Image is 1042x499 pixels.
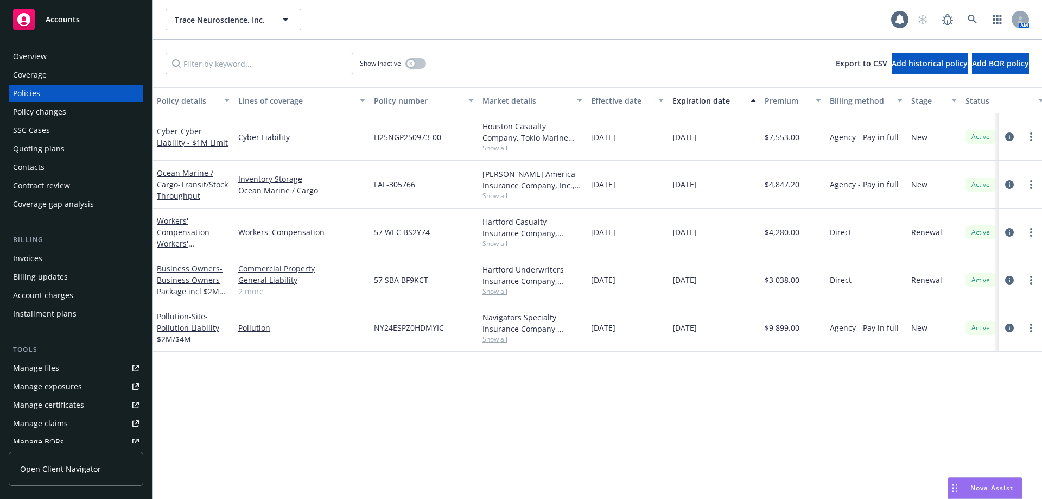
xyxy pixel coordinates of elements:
[591,131,615,143] span: [DATE]
[20,463,101,475] span: Open Client Navigator
[965,95,1032,106] div: Status
[962,9,983,30] a: Search
[836,53,887,74] button: Export to CSV
[972,53,1029,74] button: Add BOR policy
[13,415,68,432] div: Manage claims
[970,180,992,190] span: Active
[234,87,370,113] button: Lines of coverage
[9,359,143,377] a: Manage files
[9,305,143,323] a: Installment plans
[765,322,799,333] span: $9,899.00
[825,87,907,113] button: Billing method
[765,274,799,286] span: $3,038.00
[46,15,80,24] span: Accounts
[13,103,66,121] div: Policy changes
[13,305,77,323] div: Installment plans
[13,287,73,304] div: Account charges
[948,478,962,498] div: Drag to move
[948,477,1022,499] button: Nova Assist
[157,311,219,344] span: - Site-Pollution Liability $2M/$4M
[370,87,478,113] button: Policy number
[13,140,65,157] div: Quoting plans
[13,359,59,377] div: Manage files
[482,95,570,106] div: Market details
[9,85,143,102] a: Policies
[238,263,365,274] a: Commercial Property
[830,131,899,143] span: Agency - Pay in full
[830,322,899,333] span: Agency - Pay in full
[591,95,652,106] div: Effective date
[157,216,212,260] a: Workers' Compensation
[9,287,143,304] a: Account charges
[482,121,582,143] div: Houston Casualty Company, Tokio Marine HCC
[13,378,82,395] div: Manage exposures
[374,226,430,238] span: 57 WEC BS2Y74
[482,264,582,287] div: Hartford Underwriters Insurance Company, Hartford Insurance Group
[836,58,887,68] span: Export to CSV
[157,168,228,201] a: Ocean Marine / Cargo
[591,226,615,238] span: [DATE]
[9,268,143,286] a: Billing updates
[9,140,143,157] a: Quoting plans
[9,433,143,451] a: Manage BORs
[765,131,799,143] span: $7,553.00
[911,179,927,190] span: New
[482,143,582,153] span: Show all
[1025,321,1038,334] a: more
[13,177,70,194] div: Contract review
[672,274,697,286] span: [DATE]
[374,179,415,190] span: FAL-305766
[482,168,582,191] div: [PERSON_NAME] America Insurance Company, Inc., [PERSON_NAME] Group, [PERSON_NAME] Cargo
[672,131,697,143] span: [DATE]
[1003,178,1016,191] a: circleInformation
[238,95,353,106] div: Lines of coverage
[157,179,228,201] span: - Transit/Stock Throughput
[9,378,143,395] a: Manage exposures
[360,59,401,68] span: Show inactive
[157,126,228,148] a: Cyber
[238,286,365,297] a: 2 more
[482,216,582,239] div: Hartford Casualty Insurance Company, Hartford Insurance Group
[13,433,64,451] div: Manage BORs
[9,66,143,84] a: Coverage
[9,4,143,35] a: Accounts
[668,87,760,113] button: Expiration date
[13,122,50,139] div: SSC Cases
[765,95,809,106] div: Premium
[175,14,269,26] span: Trace Neuroscience, Inc.
[374,95,462,106] div: Policy number
[765,179,799,190] span: $4,847.20
[911,274,942,286] span: Renewal
[1003,274,1016,287] a: circleInformation
[478,87,587,113] button: Market details
[9,177,143,194] a: Contract review
[830,95,891,106] div: Billing method
[166,53,353,74] input: Filter by keyword...
[13,85,40,102] div: Policies
[9,235,143,245] div: Billing
[482,239,582,248] span: Show all
[482,191,582,200] span: Show all
[9,103,143,121] a: Policy changes
[157,311,219,344] a: Pollution
[672,179,697,190] span: [DATE]
[9,48,143,65] a: Overview
[374,274,428,286] span: 57 SBA BF9KCT
[13,48,47,65] div: Overview
[911,226,942,238] span: Renewal
[238,322,365,333] a: Pollution
[9,344,143,355] div: Tools
[482,334,582,344] span: Show all
[591,179,615,190] span: [DATE]
[374,322,444,333] span: NY24ESPZ0HDMYIC
[238,274,365,286] a: General Liability
[830,179,899,190] span: Agency - Pay in full
[238,226,365,238] a: Workers' Compensation
[912,9,933,30] a: Start snowing
[1025,226,1038,239] a: more
[13,66,47,84] div: Coverage
[970,132,992,142] span: Active
[892,58,968,68] span: Add historical policy
[9,195,143,213] a: Coverage gap analysis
